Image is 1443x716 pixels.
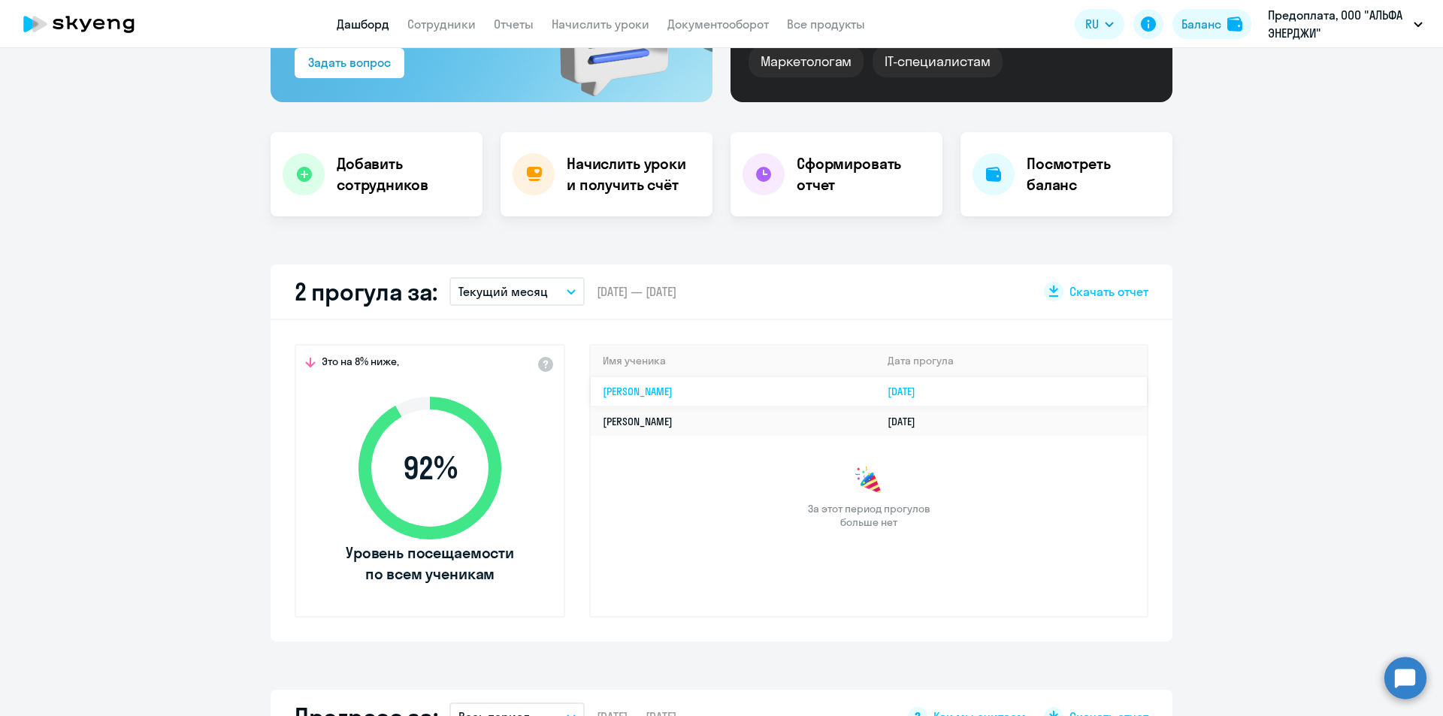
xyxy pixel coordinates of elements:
[1085,15,1099,33] span: RU
[806,502,932,529] span: За этот период прогулов больше нет
[1172,9,1251,39] button: Балансbalance
[308,53,391,71] div: Задать вопрос
[295,48,404,78] button: Задать вопрос
[337,17,389,32] a: Дашборд
[888,385,927,398] a: [DATE]
[1268,6,1408,42] p: Предоплата, ООО "АЛЬФА ЭНЕРДЖИ"
[458,282,548,301] p: Текущий месяц
[603,415,673,428] a: [PERSON_NAME]
[787,17,865,32] a: Все продукты
[494,17,534,32] a: Отчеты
[337,153,470,195] h4: Добавить сотрудников
[854,466,884,496] img: congrats
[1227,17,1242,32] img: balance
[667,17,769,32] a: Документооборот
[552,17,649,32] a: Начислить уроки
[1027,153,1160,195] h4: Посмотреть баланс
[567,153,697,195] h4: Начислить уроки и получить счёт
[1075,9,1124,39] button: RU
[295,276,437,307] h2: 2 прогула за:
[603,385,673,398] a: [PERSON_NAME]
[591,346,876,376] th: Имя ученика
[873,46,1002,77] div: IT-специалистам
[407,17,476,32] a: Сотрудники
[888,415,927,428] a: [DATE]
[1181,15,1221,33] div: Баланс
[749,46,864,77] div: Маркетологам
[876,346,1147,376] th: Дата прогула
[449,277,585,306] button: Текущий месяц
[597,283,676,300] span: [DATE] — [DATE]
[1069,283,1148,300] span: Скачать отчет
[1260,6,1430,42] button: Предоплата, ООО "АЛЬФА ЭНЕРДЖИ"
[343,450,516,486] span: 92 %
[322,355,399,373] span: Это на 8% ниже,
[797,153,930,195] h4: Сформировать отчет
[343,542,516,585] span: Уровень посещаемости по всем ученикам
